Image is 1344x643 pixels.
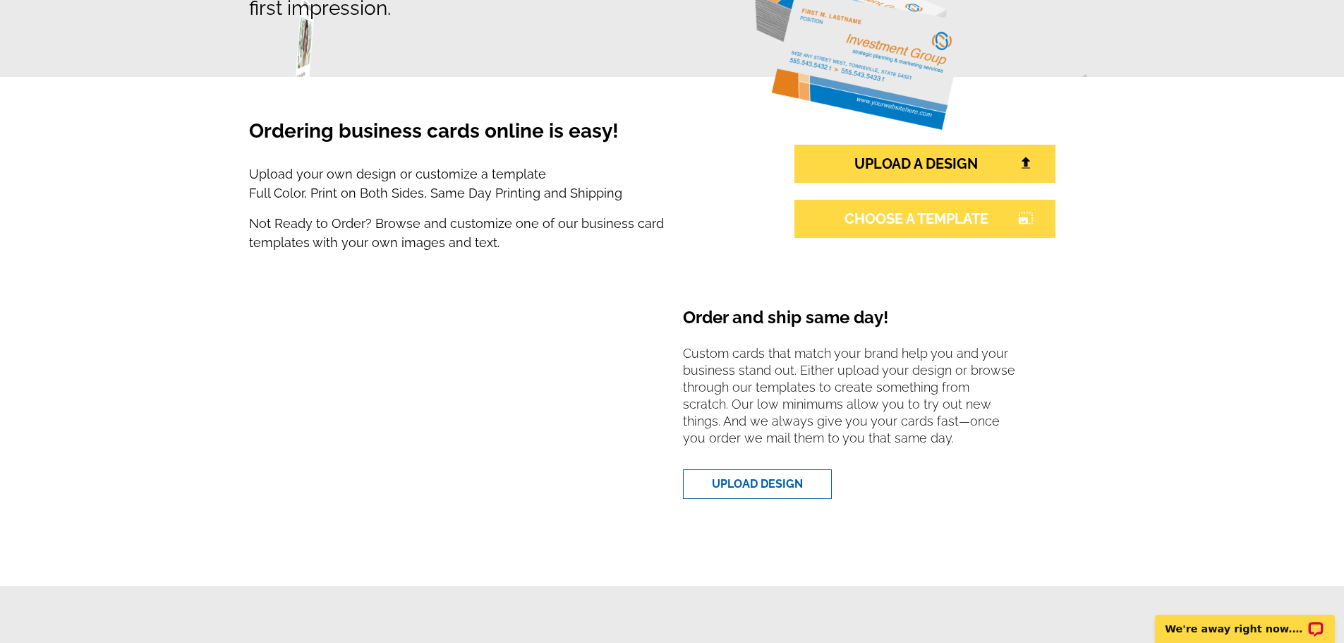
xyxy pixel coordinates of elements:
[249,164,734,203] p: Upload your own design or customize a template Full Color, Print on Both Sides, Same Day Printing...
[794,145,1055,183] a: UPLOAD A DESIGN
[683,308,1032,339] h4: Order and ship same day!
[683,469,832,499] a: UPLOAD DESIGN
[794,200,1055,238] a: CHOOSE A TEMPLATEphoto_size_select_large
[249,119,734,159] h3: Ordering business cards online is easy!
[1146,599,1344,643] iframe: LiveChat chat widget
[249,214,734,252] p: Not Ready to Order? Browse and customize one of our business card templates with your own images ...
[683,345,1032,458] p: Custom cards that match your brand help you and your business stand out. Either upload your desig...
[1018,212,1034,224] i: photo_size_select_large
